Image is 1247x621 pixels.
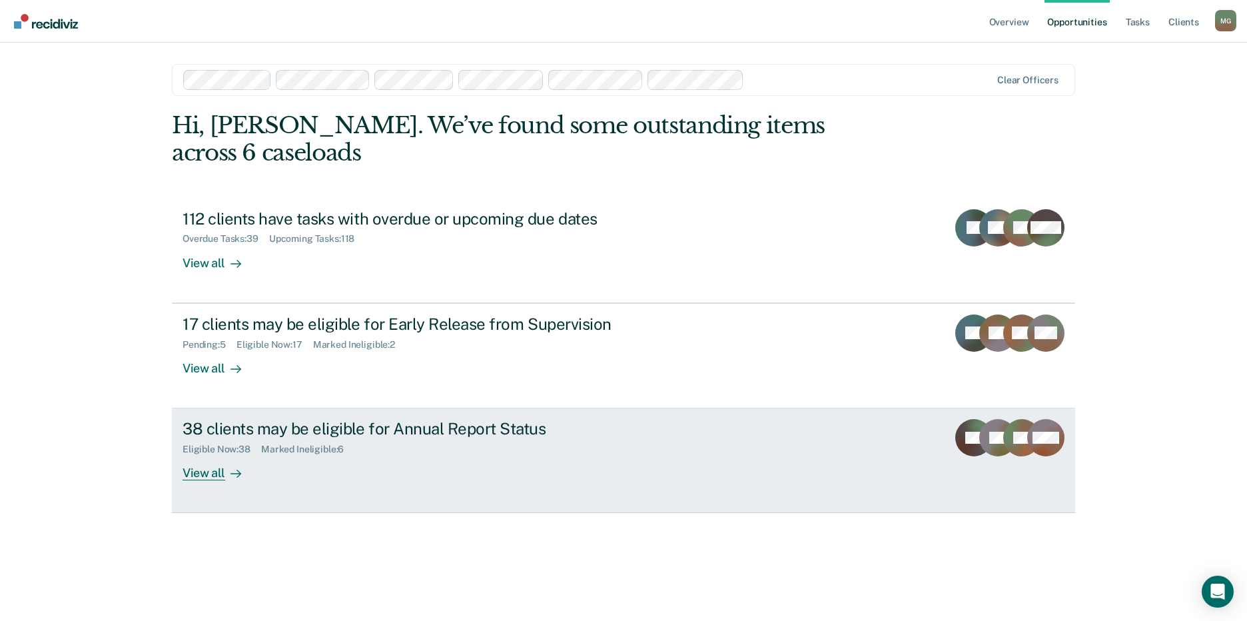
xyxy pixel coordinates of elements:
[269,233,366,245] div: Upcoming Tasks : 118
[183,350,257,376] div: View all
[183,339,236,350] div: Pending : 5
[183,209,650,229] div: 112 clients have tasks with overdue or upcoming due dates
[1215,10,1236,31] div: M G
[172,199,1075,303] a: 112 clients have tasks with overdue or upcoming due datesOverdue Tasks:39Upcoming Tasks:118View all
[172,408,1075,513] a: 38 clients may be eligible for Annual Report StatusEligible Now:38Marked Ineligible:6View all
[14,14,78,29] img: Recidiviz
[313,339,406,350] div: Marked Ineligible : 2
[997,75,1058,86] div: Clear officers
[183,444,261,455] div: Eligible Now : 38
[261,444,354,455] div: Marked Ineligible : 6
[183,455,257,481] div: View all
[183,245,257,271] div: View all
[183,233,269,245] div: Overdue Tasks : 39
[1215,10,1236,31] button: Profile dropdown button
[236,339,313,350] div: Eligible Now : 17
[183,419,650,438] div: 38 clients may be eligible for Annual Report Status
[183,314,650,334] div: 17 clients may be eligible for Early Release from Supervision
[172,112,895,167] div: Hi, [PERSON_NAME]. We’ve found some outstanding items across 6 caseloads
[1202,576,1234,608] div: Open Intercom Messenger
[172,303,1075,408] a: 17 clients may be eligible for Early Release from SupervisionPending:5Eligible Now:17Marked Ineli...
